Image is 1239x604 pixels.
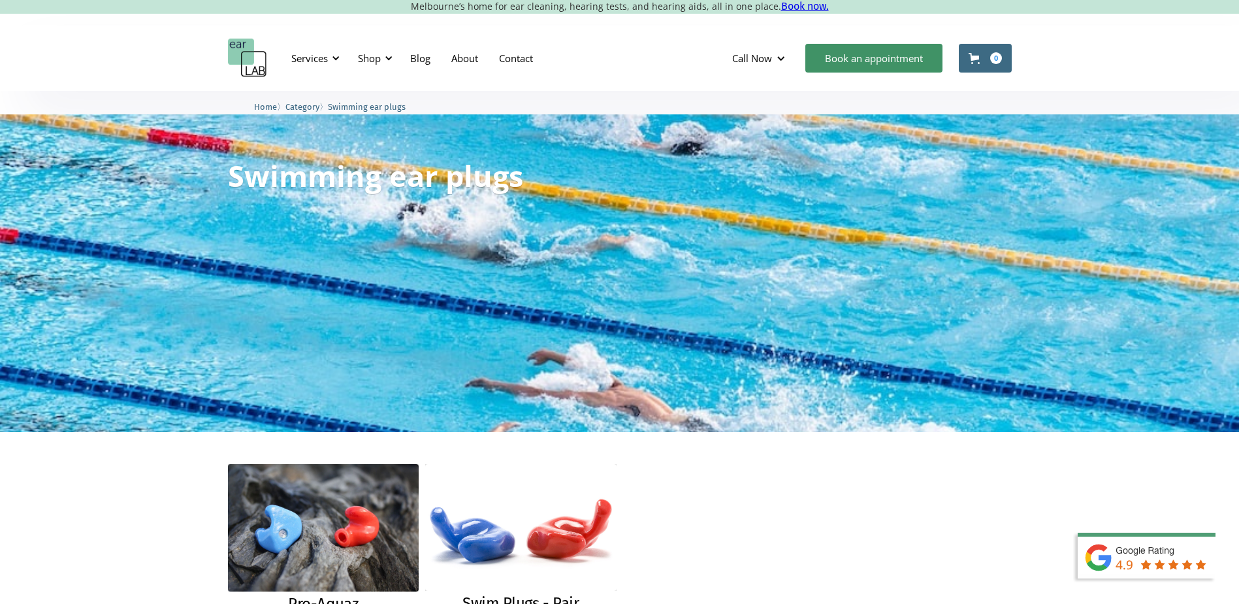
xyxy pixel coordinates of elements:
[328,102,406,112] span: Swimming ear plugs
[291,52,328,65] div: Services
[285,100,328,114] li: 〉
[350,39,396,78] div: Shop
[283,39,344,78] div: Services
[959,44,1012,73] a: Open cart
[732,52,772,65] div: Call Now
[358,52,381,65] div: Shop
[228,39,267,78] a: home
[722,39,799,78] div: Call Now
[254,100,277,112] a: Home
[990,52,1002,64] div: 0
[805,44,942,73] a: Book an appointment
[254,102,277,112] span: Home
[254,100,285,114] li: 〉
[489,39,543,77] a: Contact
[285,102,319,112] span: Category
[228,464,419,592] img: Pro-Aquaz
[328,100,406,112] a: Swimming ear plugs
[285,100,319,112] a: Category
[228,161,523,190] h1: Swimming ear plugs
[400,39,441,77] a: Blog
[441,39,489,77] a: About
[425,464,617,591] img: Swim Plugs - Pair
